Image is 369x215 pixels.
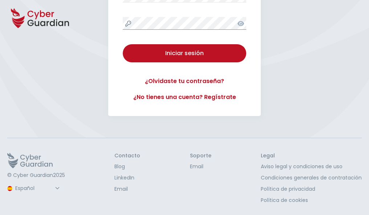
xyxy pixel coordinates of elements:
[7,186,12,191] img: region-logo
[123,77,246,86] a: ¿Olvidaste tu contraseña?
[128,49,241,58] div: Iniciar sesión
[261,174,362,182] a: Condiciones generales de contratación
[114,185,140,193] a: Email
[7,172,65,179] p: © Cyber Guardian 2025
[190,163,211,170] a: Email
[123,93,246,102] a: ¿No tienes una cuenta? Regístrate
[114,153,140,159] h3: Contacto
[261,163,362,170] a: Aviso legal y condiciones de uso
[261,185,362,193] a: Política de privacidad
[114,174,140,182] a: LinkedIn
[190,153,211,159] h3: Soporte
[261,153,362,159] h3: Legal
[261,197,362,204] a: Política de cookies
[114,163,140,170] a: Blog
[123,44,246,62] button: Iniciar sesión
